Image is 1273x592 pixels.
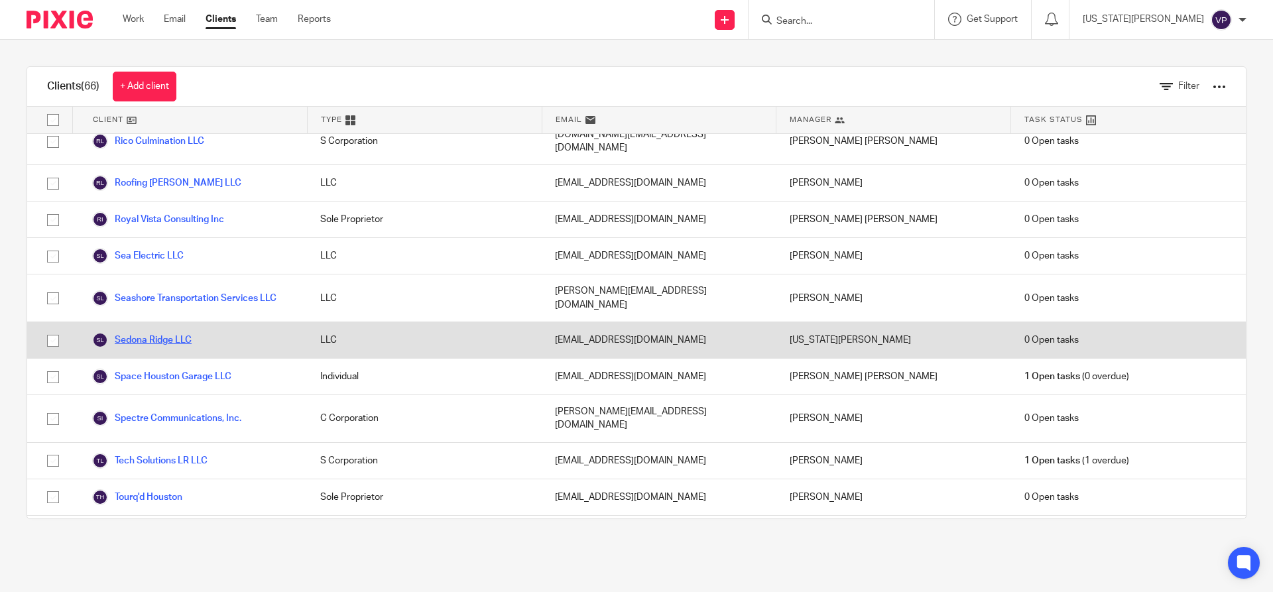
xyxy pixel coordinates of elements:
[92,175,241,191] a: Roofing [PERSON_NAME] LLC
[1024,370,1080,383] span: 1 Open tasks
[307,274,542,322] div: LLC
[113,72,176,101] a: + Add client
[542,165,776,201] div: [EMAIL_ADDRESS][DOMAIN_NAME]
[256,13,278,26] a: Team
[307,395,542,442] div: C Corporation
[1024,454,1080,467] span: 1 Open tasks
[1024,135,1079,148] span: 0 Open tasks
[92,133,204,149] a: Rico Culmination LLC
[776,238,1011,274] div: [PERSON_NAME]
[92,369,108,385] img: svg%3E
[92,248,108,264] img: svg%3E
[92,332,108,348] img: svg%3E
[776,395,1011,442] div: [PERSON_NAME]
[542,118,776,165] div: [DOMAIN_NAME][EMAIL_ADDRESS][DOMAIN_NAME]
[776,359,1011,394] div: [PERSON_NAME] [PERSON_NAME]
[1083,13,1204,26] p: [US_STATE][PERSON_NAME]
[93,114,123,125] span: Client
[542,202,776,237] div: [EMAIL_ADDRESS][DOMAIN_NAME]
[1178,82,1199,91] span: Filter
[92,489,182,505] a: Tourq'd Houston
[790,114,831,125] span: Manager
[92,290,276,306] a: Seashore Transportation Services LLC
[1024,370,1129,383] span: (0 overdue)
[542,322,776,358] div: [EMAIL_ADDRESS][DOMAIN_NAME]
[776,165,1011,201] div: [PERSON_NAME]
[92,489,108,505] img: svg%3E
[92,133,108,149] img: svg%3E
[92,211,108,227] img: svg%3E
[776,443,1011,479] div: [PERSON_NAME]
[542,479,776,515] div: [EMAIL_ADDRESS][DOMAIN_NAME]
[40,107,66,133] input: Select all
[776,516,1011,552] div: [PERSON_NAME]
[776,202,1011,237] div: [PERSON_NAME] [PERSON_NAME]
[542,443,776,479] div: [EMAIL_ADDRESS][DOMAIN_NAME]
[47,80,99,93] h1: Clients
[1024,491,1079,504] span: 0 Open tasks
[1211,9,1232,30] img: svg%3E
[967,15,1018,24] span: Get Support
[92,332,192,348] a: Sedona Ridge LLC
[92,290,108,306] img: svg%3E
[1024,292,1079,305] span: 0 Open tasks
[164,13,186,26] a: Email
[542,395,776,442] div: [PERSON_NAME][EMAIL_ADDRESS][DOMAIN_NAME]
[307,322,542,358] div: LLC
[92,175,108,191] img: svg%3E
[1024,454,1129,467] span: (1 overdue)
[1024,333,1079,347] span: 0 Open tasks
[1024,114,1083,125] span: Task Status
[542,516,776,552] div: [EMAIL_ADDRESS][DOMAIN_NAME]
[27,11,93,29] img: Pixie
[92,410,241,426] a: Spectre Communications, Inc.
[1024,412,1079,425] span: 0 Open tasks
[542,238,776,274] div: [EMAIL_ADDRESS][DOMAIN_NAME]
[307,479,542,515] div: Sole Proprietor
[92,248,184,264] a: Sea Electric LLC
[776,479,1011,515] div: [PERSON_NAME]
[542,274,776,322] div: [PERSON_NAME][EMAIL_ADDRESS][DOMAIN_NAME]
[542,359,776,394] div: [EMAIL_ADDRESS][DOMAIN_NAME]
[92,211,224,227] a: Royal Vista Consulting Inc
[307,238,542,274] div: LLC
[92,410,108,426] img: svg%3E
[1024,249,1079,263] span: 0 Open tasks
[775,16,894,28] input: Search
[298,13,331,26] a: Reports
[776,322,1011,358] div: [US_STATE][PERSON_NAME]
[92,453,108,469] img: svg%3E
[307,516,542,552] div: Individual
[123,13,144,26] a: Work
[307,202,542,237] div: Sole Proprietor
[776,118,1011,165] div: [PERSON_NAME] [PERSON_NAME]
[206,13,236,26] a: Clients
[321,114,342,125] span: Type
[307,165,542,201] div: LLC
[556,114,582,125] span: Email
[776,274,1011,322] div: [PERSON_NAME]
[1024,213,1079,226] span: 0 Open tasks
[92,453,208,469] a: Tech Solutions LR LLC
[1024,176,1079,190] span: 0 Open tasks
[307,118,542,165] div: S Corporation
[81,81,99,91] span: (66)
[92,369,231,385] a: Space Houston Garage LLC
[307,359,542,394] div: Individual
[307,443,542,479] div: S Corporation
